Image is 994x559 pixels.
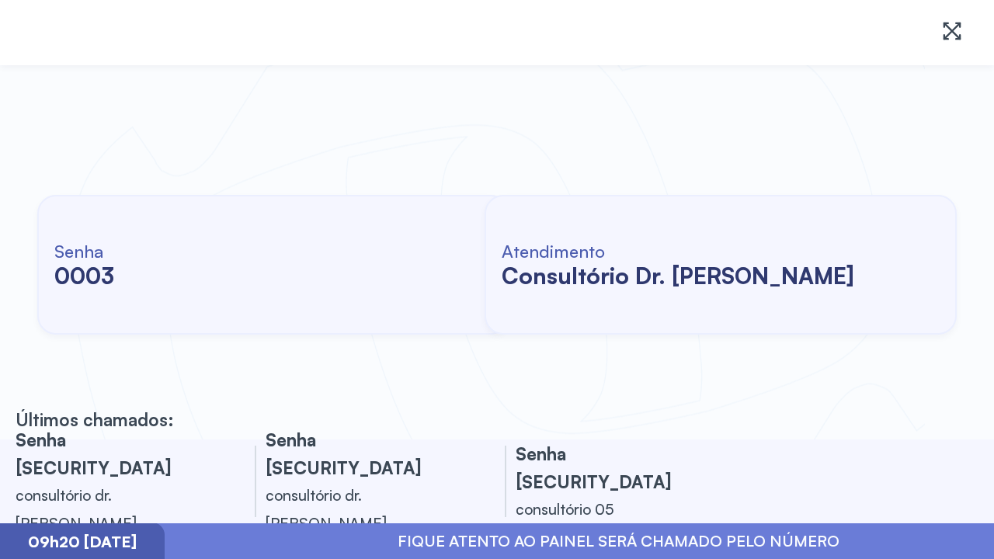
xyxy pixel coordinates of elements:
[54,240,114,262] h6: Senha
[25,12,199,53] img: Logotipo do estabelecimento
[516,439,718,495] h3: Senha [SECURITY_DATA]
[516,495,718,523] div: consultório 05
[16,425,217,481] h3: Senha [SECURITY_DATA]
[502,262,854,290] h2: consultório dr. [PERSON_NAME]
[266,425,467,481] h3: Senha [SECURITY_DATA]
[54,262,114,290] h2: 0003
[16,408,174,430] p: Últimos chamados:
[16,481,217,537] div: consultório dr. [PERSON_NAME]
[266,481,467,537] div: consultório dr. [PERSON_NAME]
[502,240,854,262] h6: Atendimento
